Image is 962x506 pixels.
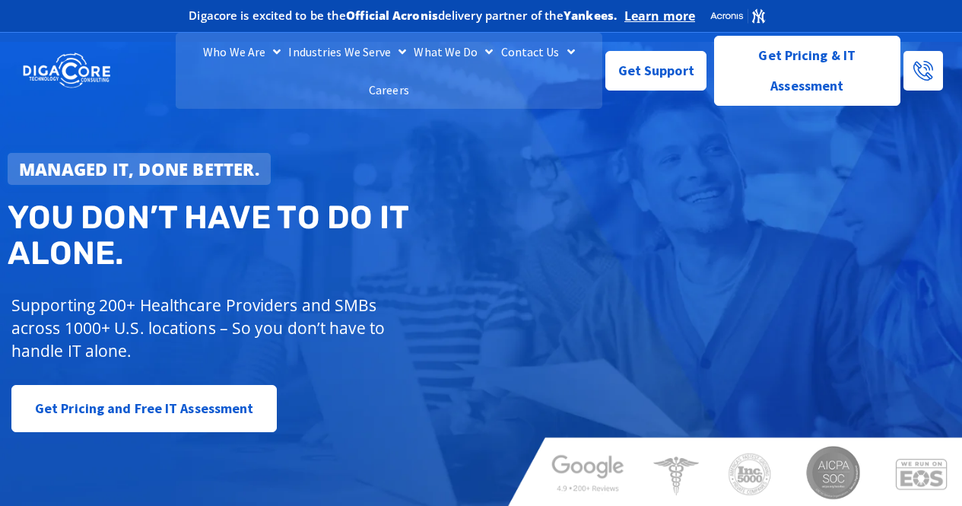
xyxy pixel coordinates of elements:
a: Managed IT, done better. [8,153,271,185]
p: Supporting 200+ Healthcare Providers and SMBs across 1000+ U.S. locations – So you don’t have to ... [11,294,404,362]
h2: You don’t have to do IT alone. [8,200,491,270]
a: Get Pricing and Free IT Assessment [11,385,277,432]
a: Learn more [624,8,695,24]
a: Contact Us [497,33,579,71]
strong: Managed IT, done better. [19,158,259,180]
a: What We Do [410,33,497,71]
h2: Digacore is excited to be the delivery partner of the [189,10,617,21]
b: Yankees. [564,8,617,23]
img: Acronis [710,8,766,24]
b: Official Acronis [346,8,438,23]
a: Careers [365,71,413,109]
a: Who We Are [199,33,284,71]
span: Get Pricing & IT Assessment [726,40,888,101]
img: DigaCore Technology Consulting [23,52,110,90]
nav: Menu [176,33,602,109]
a: Get Support [605,51,706,91]
a: Industries We Serve [284,33,410,71]
span: Get Support [618,56,694,86]
span: Get Pricing and Free IT Assessment [35,393,253,424]
a: Get Pricing & IT Assessment [714,36,900,106]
